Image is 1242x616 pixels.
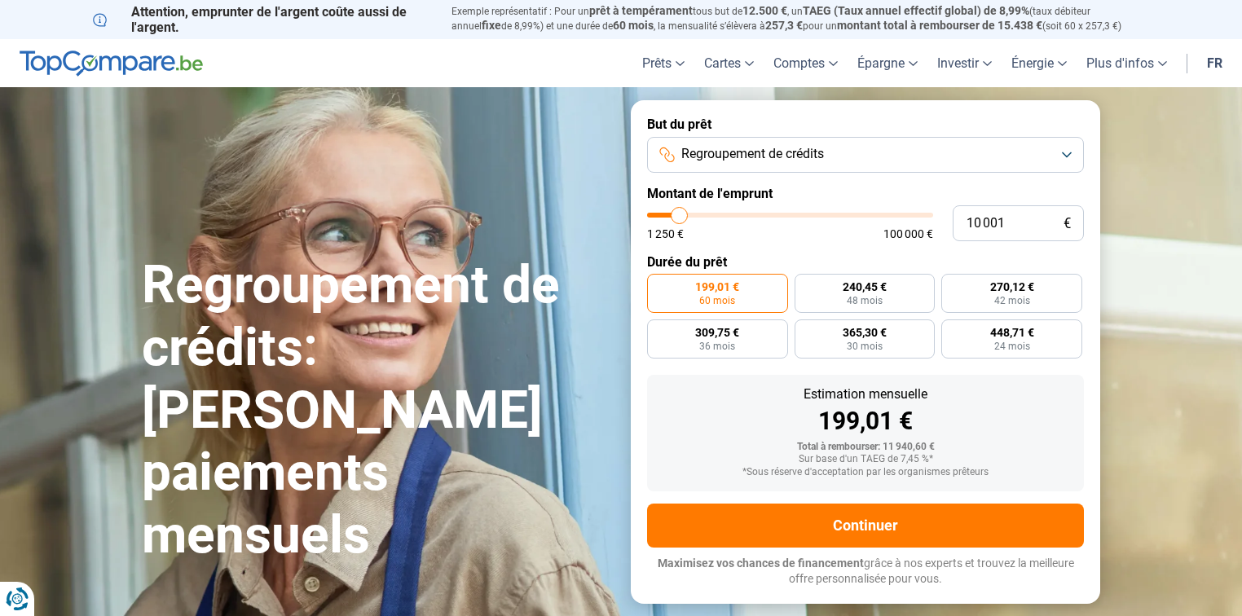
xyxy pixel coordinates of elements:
[660,442,1071,453] div: Total à rembourser: 11 940,60 €
[660,409,1071,433] div: 199,01 €
[847,341,883,351] span: 30 mois
[699,296,735,306] span: 60 mois
[765,19,803,32] span: 257,3 €
[93,4,432,35] p: Attention, emprunter de l'argent coûte aussi de l'argent.
[142,254,611,567] h1: Regroupement de crédits: [PERSON_NAME] paiements mensuels
[681,145,824,163] span: Regroupement de crédits
[20,51,203,77] img: TopCompare
[589,4,693,17] span: prêt à tempérament
[647,117,1084,132] label: But du prêt
[994,296,1030,306] span: 42 mois
[647,186,1084,201] label: Montant de l'emprunt
[927,39,1002,87] a: Investir
[482,19,501,32] span: fixe
[994,341,1030,351] span: 24 mois
[632,39,694,87] a: Prêts
[699,341,735,351] span: 36 mois
[660,454,1071,465] div: Sur base d'un TAEG de 7,45 %*
[660,388,1071,401] div: Estimation mensuelle
[647,137,1084,173] button: Regroupement de crédits
[1002,39,1077,87] a: Énergie
[647,556,1084,587] p: grâce à nos experts et trouvez la meilleure offre personnalisée pour vous.
[843,327,887,338] span: 365,30 €
[848,39,927,87] a: Épargne
[695,281,739,293] span: 199,01 €
[658,557,864,570] span: Maximisez vos chances de financement
[451,4,1149,33] p: Exemple représentatif : Pour un tous but de , un (taux débiteur annuel de 8,99%) et une durée de ...
[990,327,1034,338] span: 448,71 €
[660,467,1071,478] div: *Sous réserve d'acceptation par les organismes prêteurs
[843,281,887,293] span: 240,45 €
[803,4,1029,17] span: TAEG (Taux annuel effectif global) de 8,99%
[613,19,654,32] span: 60 mois
[647,228,684,240] span: 1 250 €
[694,39,764,87] a: Cartes
[764,39,848,87] a: Comptes
[1064,217,1071,231] span: €
[990,281,1034,293] span: 270,12 €
[1077,39,1177,87] a: Plus d'infos
[883,228,933,240] span: 100 000 €
[647,504,1084,548] button: Continuer
[647,254,1084,270] label: Durée du prêt
[837,19,1042,32] span: montant total à rembourser de 15.438 €
[847,296,883,306] span: 48 mois
[742,4,787,17] span: 12.500 €
[1197,39,1232,87] a: fr
[695,327,739,338] span: 309,75 €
